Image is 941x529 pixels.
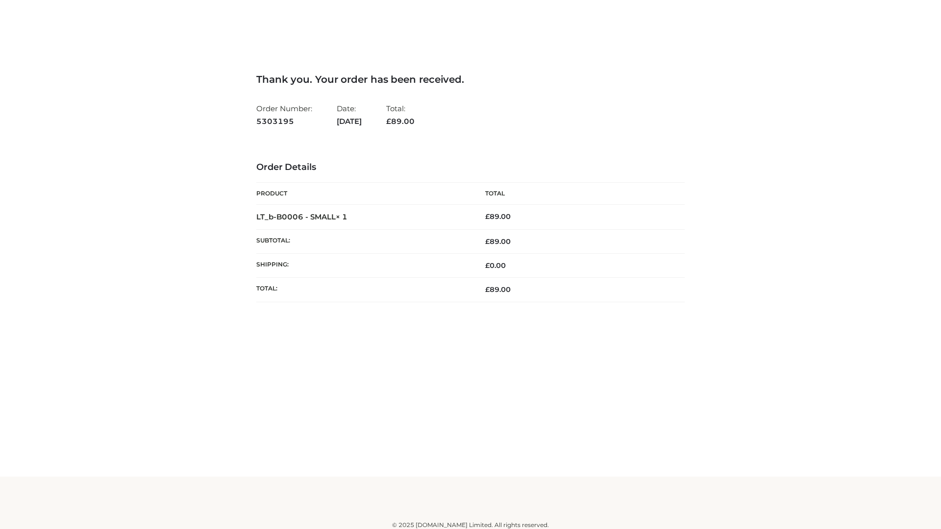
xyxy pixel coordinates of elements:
[256,212,347,221] strong: LT_b-B0006 - SMALL
[485,212,511,221] bdi: 89.00
[256,254,470,278] th: Shipping:
[470,183,685,205] th: Total
[256,278,470,302] th: Total:
[386,100,415,130] li: Total:
[337,115,362,128] strong: [DATE]
[485,285,490,294] span: £
[485,212,490,221] span: £
[485,261,506,270] bdi: 0.00
[485,237,490,246] span: £
[336,212,347,221] strong: × 1
[256,183,470,205] th: Product
[256,100,312,130] li: Order Number:
[386,117,391,126] span: £
[386,117,415,126] span: 89.00
[485,261,490,270] span: £
[256,229,470,253] th: Subtotal:
[337,100,362,130] li: Date:
[256,162,685,173] h3: Order Details
[256,73,685,85] h3: Thank you. Your order has been received.
[485,237,511,246] span: 89.00
[485,285,511,294] span: 89.00
[256,115,312,128] strong: 5303195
